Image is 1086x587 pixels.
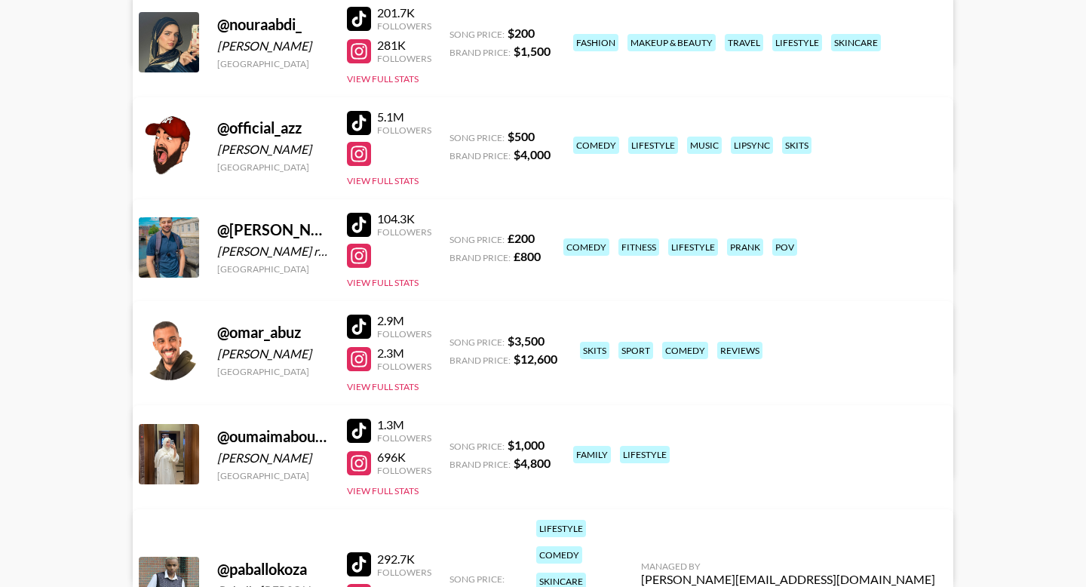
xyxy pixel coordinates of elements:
[508,231,535,245] strong: £ 200
[731,137,773,154] div: lipsync
[217,366,329,377] div: [GEOGRAPHIC_DATA]
[514,456,551,470] strong: $ 4,800
[514,249,541,263] strong: £ 800
[687,137,722,154] div: music
[449,132,505,143] span: Song Price:
[514,352,557,366] strong: $ 12,600
[668,238,718,256] div: lifestyle
[641,572,935,587] div: [PERSON_NAME][EMAIL_ADDRESS][DOMAIN_NAME]
[217,263,329,275] div: [GEOGRAPHIC_DATA]
[449,573,505,585] span: Song Price:
[508,438,545,452] strong: $ 1,000
[377,465,431,476] div: Followers
[217,323,329,342] div: @ omar_abuz
[514,147,551,161] strong: $ 4,000
[217,15,329,34] div: @ nouraabdi_
[508,333,545,348] strong: $ 3,500
[717,342,762,359] div: reviews
[618,238,659,256] div: fitness
[377,552,431,567] div: 292.7K
[573,34,618,51] div: fashion
[573,137,619,154] div: comedy
[620,446,670,463] div: lifestyle
[449,355,511,366] span: Brand Price:
[377,109,431,124] div: 5.1M
[618,342,653,359] div: sport
[536,520,586,537] div: lifestyle
[347,485,419,496] button: View Full Stats
[217,118,329,137] div: @ official_azz
[217,346,329,361] div: [PERSON_NAME]
[449,234,505,245] span: Song Price:
[377,53,431,64] div: Followers
[217,427,329,446] div: @ oumaimabouhsina0
[377,567,431,578] div: Followers
[217,244,329,259] div: [PERSON_NAME] rifai
[217,470,329,481] div: [GEOGRAPHIC_DATA]
[508,129,535,143] strong: $ 500
[377,38,431,53] div: 281K
[217,58,329,69] div: [GEOGRAPHIC_DATA]
[377,328,431,340] div: Followers
[449,459,511,470] span: Brand Price:
[217,142,329,157] div: [PERSON_NAME]
[536,546,582,564] div: comedy
[217,560,329,579] div: @ paballokoza
[514,44,551,58] strong: $ 1,500
[573,446,611,463] div: family
[772,238,797,256] div: pov
[627,34,716,51] div: makeup & beauty
[831,34,881,51] div: skincare
[449,252,511,263] span: Brand Price:
[347,381,419,392] button: View Full Stats
[377,450,431,465] div: 696K
[377,313,431,328] div: 2.9M
[217,38,329,54] div: [PERSON_NAME]
[580,342,609,359] div: skits
[662,342,708,359] div: comedy
[347,277,419,288] button: View Full Stats
[377,20,431,32] div: Followers
[508,26,535,40] strong: $ 200
[377,432,431,444] div: Followers
[727,238,763,256] div: prank
[377,361,431,372] div: Followers
[449,337,505,348] span: Song Price:
[377,226,431,238] div: Followers
[217,161,329,173] div: [GEOGRAPHIC_DATA]
[377,417,431,432] div: 1.3M
[377,346,431,361] div: 2.3M
[377,124,431,136] div: Followers
[628,137,678,154] div: lifestyle
[217,450,329,466] div: [PERSON_NAME]
[377,5,431,20] div: 201.7K
[641,561,935,572] div: Managed By
[217,220,329,239] div: @ [PERSON_NAME].elrifaii
[449,150,511,161] span: Brand Price:
[347,73,419,85] button: View Full Stats
[782,137,811,154] div: skits
[347,175,419,186] button: View Full Stats
[563,238,609,256] div: comedy
[449,441,505,452] span: Song Price:
[725,34,763,51] div: travel
[772,34,822,51] div: lifestyle
[377,211,431,226] div: 104.3K
[449,47,511,58] span: Brand Price:
[449,29,505,40] span: Song Price:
